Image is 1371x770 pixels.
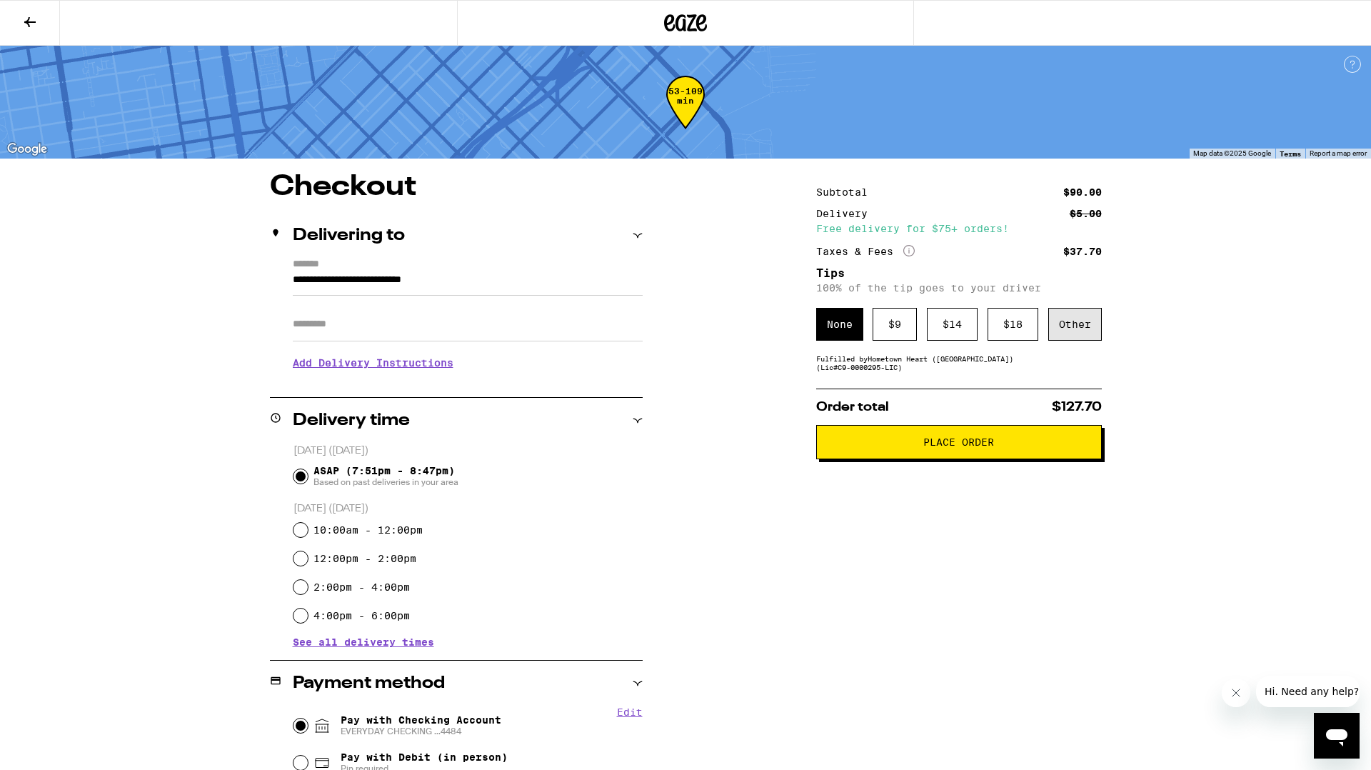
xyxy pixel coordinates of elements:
[816,354,1102,371] div: Fulfilled by Hometown Heart ([GEOGRAPHIC_DATA]) (Lic# C9-0000295-LIC )
[988,308,1038,341] div: $ 18
[4,140,51,159] img: Google
[816,268,1102,279] h5: Tips
[313,524,423,536] label: 10:00am - 12:00pm
[293,444,643,458] p: [DATE] ([DATE])
[1314,713,1360,759] iframe: メッセージングウィンドウを開くボタン
[1063,246,1102,256] div: $37.70
[293,346,643,379] h3: Add Delivery Instructions
[873,308,917,341] div: $ 9
[1193,149,1271,157] span: Map data ©2025 Google
[293,412,410,429] h2: Delivery time
[341,751,508,763] span: Pay with Debit (in person)
[293,675,445,692] h2: Payment method
[313,553,416,564] label: 12:00pm - 2:00pm
[270,173,643,201] h1: Checkout
[1048,308,1102,341] div: Other
[313,476,458,488] span: Based on past deliveries in your area
[927,308,978,341] div: $ 14
[923,437,994,447] span: Place Order
[816,224,1102,234] div: Free delivery for $75+ orders!
[1222,679,1250,707] iframe: メッセージを閉じる
[816,209,878,219] div: Delivery
[313,610,410,621] label: 4:00pm - 6:00pm
[816,308,863,341] div: None
[617,706,643,718] button: Edit
[816,282,1102,294] p: 100% of the tip goes to your driver
[293,379,643,391] p: We'll contact you at [PHONE_NUMBER] when we arrive
[1256,676,1360,707] iframe: 会社からのメッセージ
[293,637,434,647] button: See all delivery times
[313,465,458,488] span: ASAP (7:51pm - 8:47pm)
[1280,149,1301,158] a: Terms
[1052,401,1102,414] span: $127.70
[816,425,1102,459] button: Place Order
[816,187,878,197] div: Subtotal
[816,245,915,258] div: Taxes & Fees
[293,502,643,516] p: [DATE] ([DATE])
[293,227,405,244] h2: Delivering to
[1310,149,1367,157] a: Report a map error
[816,401,889,414] span: Order total
[4,140,51,159] a: Open this area in Google Maps (opens a new window)
[313,581,410,593] label: 2:00pm - 4:00pm
[341,714,501,737] span: Pay with Checking Account
[1070,209,1102,219] div: $5.00
[341,726,501,737] span: EVERYDAY CHECKING ...4484
[666,86,705,140] div: 53-109 min
[1063,187,1102,197] div: $90.00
